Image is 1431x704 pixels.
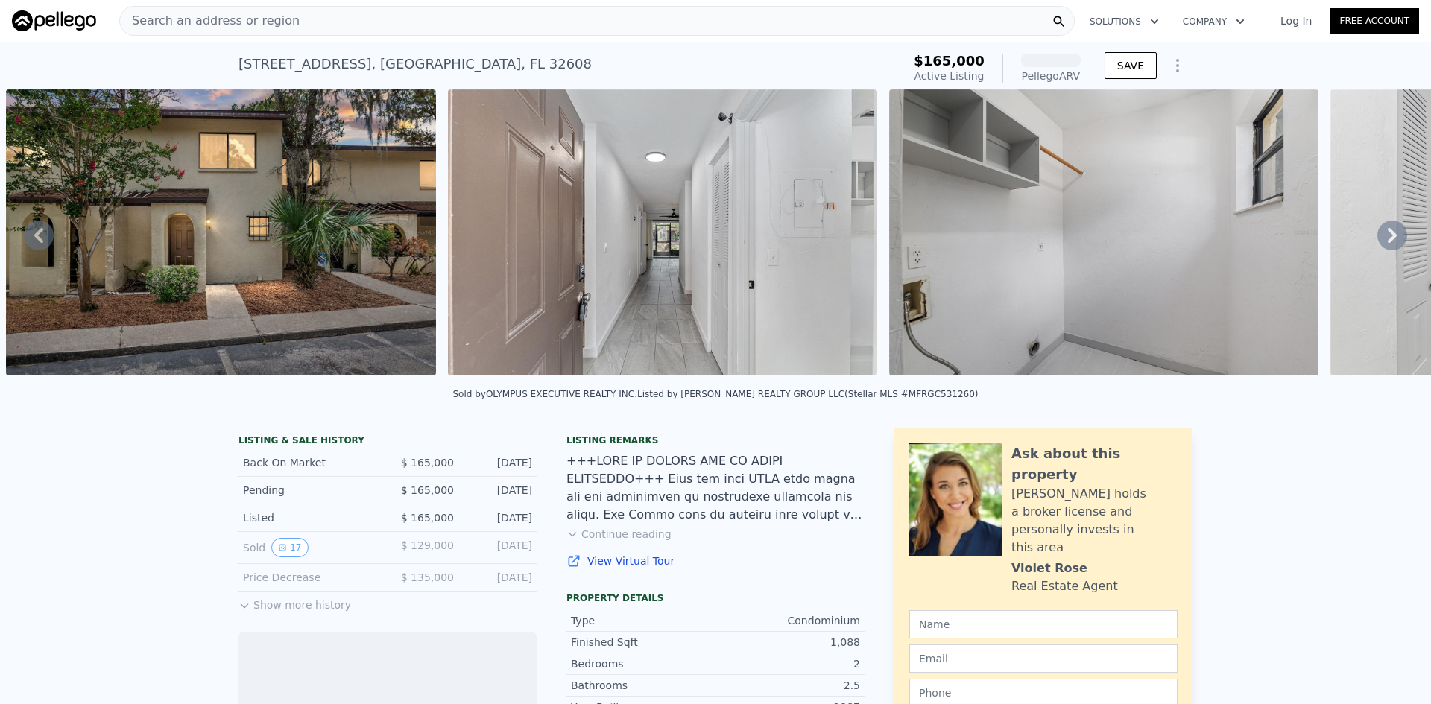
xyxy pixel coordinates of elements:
[637,389,979,399] div: Listed by [PERSON_NAME] REALTY GROUP LLC (Stellar MLS #MFRGC531260)
[238,434,537,449] div: LISTING & SALE HISTORY
[1171,8,1257,35] button: Company
[1021,69,1081,83] div: Pellego ARV
[1011,485,1178,556] div: [PERSON_NAME] holds a broker license and personally invests in this area
[566,554,865,568] a: View Virtual Tour
[466,455,532,470] div: [DATE]
[238,54,592,74] div: [STREET_ADDRESS] , [GEOGRAPHIC_DATA] , FL 32608
[566,434,865,446] div: Listing remarks
[452,389,637,399] div: Sold by OLYMPUS EXECUTIVE REALTY INC .
[1011,443,1178,485] div: Ask about this property
[448,89,877,375] img: Sale: 146938395 Parcel: 24948093
[401,484,454,496] span: $ 165,000
[1011,577,1118,595] div: Real Estate Agent
[715,635,860,650] div: 1,088
[1330,8,1419,34] a: Free Account
[715,656,860,671] div: 2
[238,592,351,612] button: Show more history
[566,452,865,524] div: +++LORE IP DOLORS AME CO ADIPI ELITSEDDO+++ Eius tem inci UTLA etdo magna ali eni adminimven qu n...
[715,678,860,693] div: 2.5
[243,483,376,498] div: Pending
[401,539,454,551] span: $ 129,000
[571,656,715,671] div: Bedrooms
[243,570,376,585] div: Price Decrease
[909,644,1178,673] input: Email
[909,610,1178,638] input: Name
[566,592,865,604] div: Property details
[889,89,1318,375] img: Sale: 146938395 Parcel: 24948093
[401,457,454,469] span: $ 165,000
[466,483,532,498] div: [DATE]
[566,527,672,542] button: Continue reading
[1163,51,1192,80] button: Show Options
[243,455,376,470] div: Back On Market
[6,89,435,375] img: Sale: 146938395 Parcel: 24948093
[914,70,985,82] span: Active Listing
[1263,13,1330,28] a: Log In
[466,570,532,585] div: [DATE]
[914,53,985,69] span: $165,000
[466,510,532,525] div: [DATE]
[243,538,376,557] div: Sold
[466,538,532,557] div: [DATE]
[1105,52,1157,79] button: SAVE
[243,510,376,525] div: Listed
[571,613,715,628] div: Type
[1011,559,1087,577] div: Violet Rose
[571,635,715,650] div: Finished Sqft
[1078,8,1171,35] button: Solutions
[401,512,454,524] span: $ 165,000
[120,12,300,30] span: Search an address or region
[271,538,308,557] button: View historical data
[571,678,715,693] div: Bathrooms
[715,613,860,628] div: Condominium
[401,571,454,583] span: $ 135,000
[12,10,96,31] img: Pellego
